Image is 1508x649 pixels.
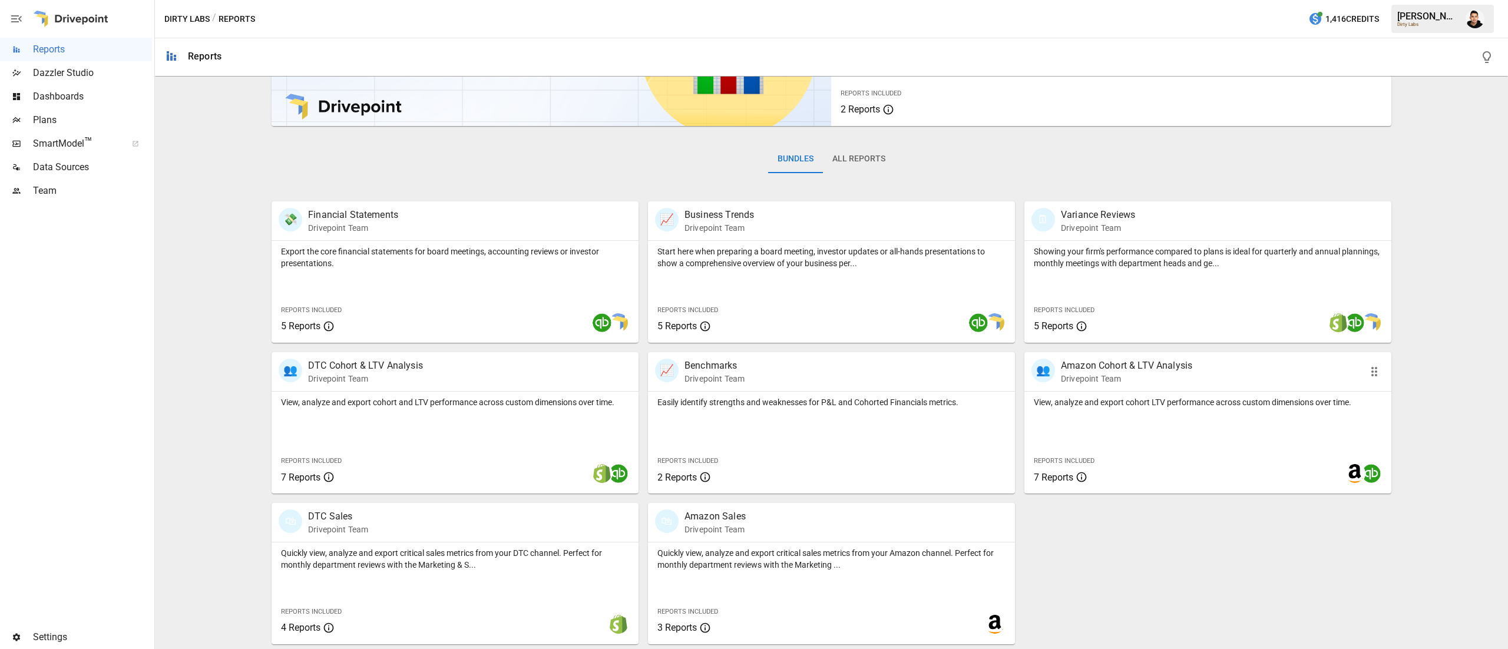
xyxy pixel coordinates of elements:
[1459,2,1492,35] button: Francisco Sanchez
[308,509,368,524] p: DTC Sales
[593,313,611,332] img: quickbooks
[684,509,746,524] p: Amazon Sales
[986,313,1004,332] img: smart model
[657,246,1006,269] p: Start here when preparing a board meeting, investor updates or all-hands presentations to show a ...
[279,359,302,382] div: 👥
[33,42,152,57] span: Reports
[308,373,423,385] p: Drivepoint Team
[1061,373,1192,385] p: Drivepoint Team
[609,615,628,634] img: shopify
[281,608,342,615] span: Reports Included
[1034,457,1094,465] span: Reports Included
[308,524,368,535] p: Drivepoint Team
[1345,464,1364,483] img: amazon
[1325,12,1379,27] span: 1,416 Credits
[33,137,119,151] span: SmartModel
[279,208,302,231] div: 💸
[281,306,342,314] span: Reports Included
[1034,472,1073,483] span: 7 Reports
[657,547,1006,571] p: Quickly view, analyze and export critical sales metrics from your Amazon channel. Perfect for mon...
[657,320,697,332] span: 5 Reports
[1061,359,1192,373] p: Amazon Cohort & LTV Analysis
[281,396,629,408] p: View, analyze and export cohort and LTV performance across custom dimensions over time.
[1362,464,1381,483] img: quickbooks
[841,90,901,97] span: Reports Included
[281,457,342,465] span: Reports Included
[281,320,320,332] span: 5 Reports
[1034,246,1382,269] p: Showing your firm's performance compared to plans is ideal for quarterly and annual plannings, mo...
[281,246,629,269] p: Export the core financial statements for board meetings, accounting reviews or investor presentat...
[1031,208,1055,231] div: 🗓
[657,472,697,483] span: 2 Reports
[33,184,152,198] span: Team
[1304,8,1384,30] button: 1,416Credits
[1345,313,1364,332] img: quickbooks
[308,222,398,234] p: Drivepoint Team
[33,630,152,644] span: Settings
[308,208,398,222] p: Financial Statements
[609,464,628,483] img: quickbooks
[281,472,320,483] span: 7 Reports
[684,222,754,234] p: Drivepoint Team
[1034,396,1382,408] p: View, analyze and export cohort LTV performance across custom dimensions over time.
[684,208,754,222] p: Business Trends
[1362,313,1381,332] img: smart model
[1397,11,1459,22] div: [PERSON_NAME]
[1061,208,1135,222] p: Variance Reviews
[1466,9,1484,28] img: Francisco Sanchez
[655,359,679,382] div: 📈
[841,104,880,115] span: 2 Reports
[188,51,221,62] div: Reports
[164,12,210,27] button: Dirty Labs
[212,12,216,27] div: /
[684,373,745,385] p: Drivepoint Team
[823,145,895,173] button: All Reports
[1034,320,1073,332] span: 5 Reports
[281,547,629,571] p: Quickly view, analyze and export critical sales metrics from your DTC channel. Perfect for monthl...
[657,457,718,465] span: Reports Included
[986,615,1004,634] img: amazon
[1329,313,1348,332] img: shopify
[33,66,152,80] span: Dazzler Studio
[655,509,679,533] div: 🛍
[684,524,746,535] p: Drivepoint Team
[279,509,302,533] div: 🛍
[657,608,718,615] span: Reports Included
[969,313,988,332] img: quickbooks
[657,306,718,314] span: Reports Included
[33,113,152,127] span: Plans
[657,622,697,633] span: 3 Reports
[308,359,423,373] p: DTC Cohort & LTV Analysis
[281,622,320,633] span: 4 Reports
[84,135,92,150] span: ™
[684,359,745,373] p: Benchmarks
[1061,222,1135,234] p: Drivepoint Team
[33,160,152,174] span: Data Sources
[33,90,152,104] span: Dashboards
[655,208,679,231] div: 📈
[657,396,1006,408] p: Easily identify strengths and weaknesses for P&L and Cohorted Financials metrics.
[1034,306,1094,314] span: Reports Included
[609,313,628,332] img: smart model
[593,464,611,483] img: shopify
[1397,22,1459,27] div: Dirty Labs
[1031,359,1055,382] div: 👥
[768,145,823,173] button: Bundles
